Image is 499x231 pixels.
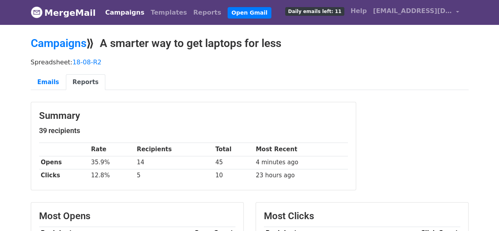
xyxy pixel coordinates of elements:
[39,110,348,122] h3: Summary
[39,169,89,182] th: Clicks
[213,169,254,182] td: 10
[254,156,348,169] td: 4 minutes ago
[228,7,271,19] a: Open Gmail
[31,37,86,50] a: Campaigns
[66,74,105,90] a: Reports
[73,58,102,66] a: 18-08-R2
[31,6,43,18] img: MergeMail logo
[370,3,462,22] a: [EMAIL_ADDRESS][DOMAIN_NAME]
[102,5,148,21] a: Campaigns
[254,143,348,156] th: Most Recent
[39,156,89,169] th: Opens
[31,74,66,90] a: Emails
[135,156,213,169] td: 14
[213,156,254,169] td: 45
[190,5,224,21] a: Reports
[39,210,235,222] h3: Most Opens
[31,37,469,50] h2: ⟫ A smarter way to get laptops for less
[89,143,135,156] th: Rate
[348,3,370,19] a: Help
[373,6,452,16] span: [EMAIL_ADDRESS][DOMAIN_NAME]
[31,4,96,21] a: MergeMail
[460,193,499,231] iframe: Chat Widget
[89,156,135,169] td: 35.9%
[89,169,135,182] td: 12.8%
[135,169,213,182] td: 5
[213,143,254,156] th: Total
[39,126,348,135] h5: 39 recipients
[254,169,348,182] td: 23 hours ago
[148,5,190,21] a: Templates
[31,58,469,66] p: Spreadsheet:
[285,7,344,16] span: Daily emails left: 11
[282,3,347,19] a: Daily emails left: 11
[135,143,213,156] th: Recipients
[264,210,460,222] h3: Most Clicks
